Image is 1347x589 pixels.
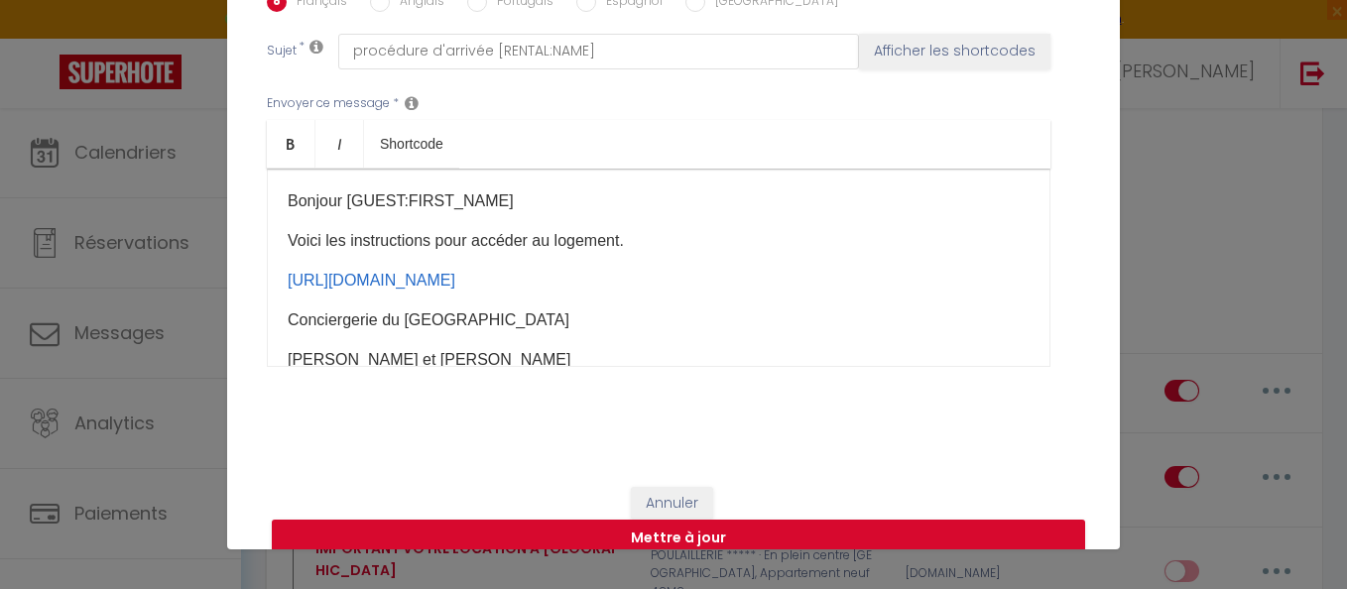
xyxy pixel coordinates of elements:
[272,520,1085,557] button: Mettre à jour
[288,272,455,289] a: [URL][DOMAIN_NAME]
[309,39,323,55] i: Subject
[267,120,315,168] a: Bold
[267,94,390,113] label: Envoyer ce message
[267,42,297,62] label: Sujet
[631,487,713,521] button: Annuler
[288,229,1030,253] p: Voici les instructions pour accéder au logement​.
[288,269,1030,293] p: ​​​​
[288,348,1030,372] p: [PERSON_NAME] et [PERSON_NAME]
[288,308,1030,332] p: Conciergerie du [GEOGRAPHIC_DATA]
[288,189,1030,213] p: Bonjour [GUEST:FIRST_NAME]
[315,120,364,168] a: Italic
[364,120,459,168] a: Shortcode
[859,34,1050,69] button: Afficher les shortcodes
[405,95,419,111] i: Message
[16,8,75,67] button: Ouvrir le widget de chat LiveChat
